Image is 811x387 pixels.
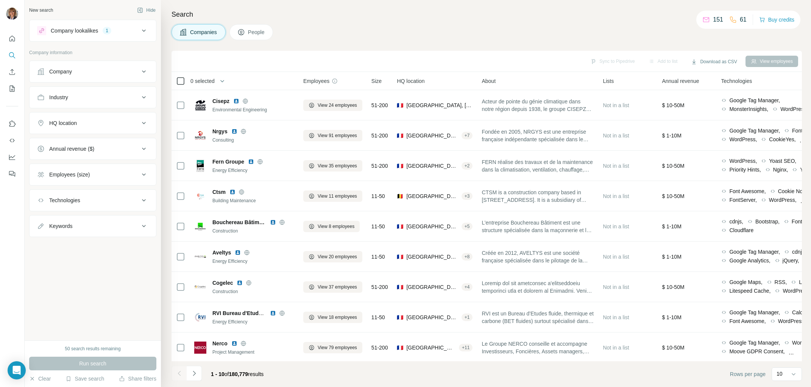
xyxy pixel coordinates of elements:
[318,284,357,290] span: View 37 employees
[482,219,594,234] span: L’entreprise Bouchereau Bâtiment est une structure spécialisée dans la maçonnerie et le gros œuvr...
[603,284,629,290] span: Not in a list
[212,218,266,226] span: Bouchereau Bâtiment
[729,136,757,143] span: WordPress,
[603,102,629,108] span: Not in a list
[406,253,458,261] span: [GEOGRAPHIC_DATA], [GEOGRAPHIC_DATA]|[GEOGRAPHIC_DATA]
[229,371,248,377] span: 180,779
[662,193,684,199] span: $ 10-50M
[777,370,783,378] p: 10
[662,284,684,290] span: $ 10-50M
[194,220,206,233] img: Logo of Bouchereau Bâtiment
[231,340,237,346] img: LinkedIn logo
[318,223,354,230] span: View 8 employees
[29,49,156,56] p: Company information
[371,253,385,261] span: 11-50
[603,77,614,85] span: Lists
[29,375,51,382] button: Clear
[713,15,723,24] p: 151
[194,160,206,172] img: Logo of Fern Groupe
[318,344,357,351] span: View 79 employees
[30,114,156,132] button: HQ location
[397,253,403,261] span: 🇫🇷
[49,94,68,101] div: Industry
[212,318,294,325] div: Energy Efficiency
[662,314,681,320] span: $ 1-10M
[482,249,594,264] span: Créée en 2012, AVELTYS est une société française spécialisée dans le pilotage de la performance d...
[603,254,629,260] span: Not in a list
[371,192,385,200] span: 11-50
[172,9,802,20] h4: Search
[229,189,236,195] img: LinkedIn logo
[662,345,684,351] span: $ 10-50M
[212,97,229,105] span: Cisepz
[775,278,787,286] span: RSS,
[729,248,780,256] span: Google Tag Manager,
[462,162,473,169] div: + 2
[397,283,403,291] span: 🇫🇷
[194,311,206,323] img: Logo of RVI Bureau d'Etudes Fluides
[103,27,111,34] div: 1
[212,167,294,174] div: Energy Efficiency
[482,279,594,295] span: Loremip dol sit ametconsec a'elitseddoeiu temporinci utla et dolorem al Enimadmi. Veni qui nostr ...
[211,371,225,377] span: 1 - 10
[729,157,757,165] span: WordPress,
[462,253,473,260] div: + 8
[406,162,458,170] span: [GEOGRAPHIC_DATA], [GEOGRAPHIC_DATA], [GEOGRAPHIC_DATA]
[212,258,294,265] div: Energy Efficiency
[6,150,18,164] button: Dashboard
[194,190,206,202] img: Logo of Ctsm
[194,99,206,111] img: Logo of Cisepz
[783,257,799,264] span: jQuery,
[397,132,403,139] span: 🇫🇷
[462,193,473,200] div: + 3
[194,281,206,293] img: Logo of Cogelec
[66,375,104,382] button: Save search
[270,310,276,316] img: LinkedIn logo
[303,190,362,202] button: View 11 employees
[603,314,629,320] span: Not in a list
[194,130,206,142] img: Logo of Nrgys
[482,189,594,204] span: CTSM is a construction company based in [STREET_ADDRESS]. It is a subsidiary of BLORON Group
[65,345,120,352] div: 50 search results remaining
[132,5,161,16] button: Hide
[778,317,806,325] span: WordPress,
[729,166,761,173] span: Priority Hints,
[303,130,362,141] button: View 91 employees
[397,223,403,230] span: 🇫🇷
[30,22,156,40] button: Company lookalikes1
[318,193,357,200] span: View 11 employees
[318,132,357,139] span: View 91 employees
[406,101,473,109] span: [GEOGRAPHIC_DATA], [GEOGRAPHIC_DATA]|[GEOGRAPHIC_DATA]
[190,28,218,36] span: Companies
[225,371,229,377] span: of
[462,132,473,139] div: + 7
[303,281,362,293] button: View 37 employees
[371,132,388,139] span: 51-200
[371,223,385,230] span: 11-50
[755,218,780,225] span: Bootstrap,
[397,77,424,85] span: HQ location
[119,375,156,382] button: Share filters
[212,249,231,256] span: Aveltys
[49,197,80,204] div: Technologies
[729,127,780,134] span: Google Tag Manager,
[235,250,241,256] img: LinkedIn logo
[212,279,233,287] span: Cogelec
[729,196,756,204] span: FontServer,
[773,166,788,173] span: Nginx,
[603,345,629,351] span: Not in a list
[212,310,285,316] span: RVI Bureau d'Etudes Fluides
[603,133,629,139] span: Not in a list
[482,158,594,173] span: FERN réalise des travaux et de la maintenance dans la climatisation, ventilation, chauffage, plom...
[662,223,681,229] span: $ 1-10M
[6,117,18,131] button: Use Surfe on LinkedIn
[371,77,382,85] span: Size
[211,371,264,377] span: results
[212,340,228,347] span: Nerco
[248,28,265,36] span: People
[212,197,294,204] div: Building Maintenance
[212,106,294,113] div: Environmental Engineering
[482,128,594,143] span: Fondée en 2005, NRGYS est une entreprise française indépendante spécialisée dans le conseil et l’...
[187,366,202,381] button: Navigate to next page
[729,218,743,225] span: cdnjs,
